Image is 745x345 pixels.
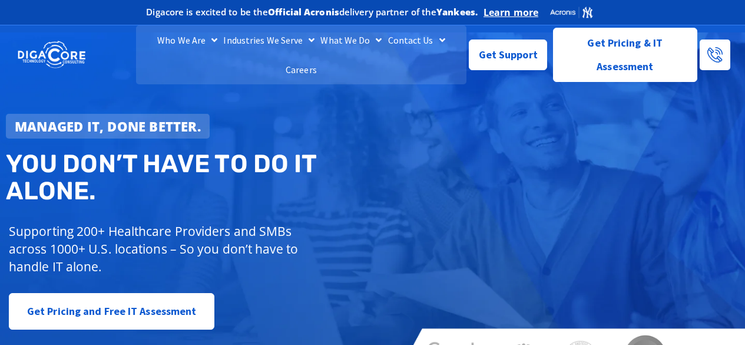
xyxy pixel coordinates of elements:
b: Official Acronis [268,6,339,18]
a: Careers [283,55,320,84]
nav: Menu [136,25,466,84]
span: Get Pricing & IT Assessment [562,31,688,78]
img: Acronis [549,6,593,19]
b: Yankees. [436,6,478,18]
a: Who We Are [154,25,220,55]
a: Contact Us [385,25,448,55]
a: What We Do [317,25,385,55]
span: Get Support [479,43,538,67]
strong: Managed IT, done better. [15,117,201,135]
h2: You don’t have to do IT alone. [6,150,380,205]
h2: Digacore is excited to be the delivery partner of the [146,8,478,17]
a: Get Pricing and Free IT Assessment [9,293,214,330]
a: Learn more [484,6,538,18]
p: Supporting 200+ Healthcare Providers and SMBs across 1000+ U.S. locations – So you don’t have to ... [9,222,313,275]
a: Get Pricing & IT Assessment [553,28,697,82]
span: Get Pricing and Free IT Assessment [27,300,196,323]
a: Industries We Serve [220,25,317,55]
img: DigaCore Technology Consulting [18,40,85,70]
a: Managed IT, done better. [6,114,210,139]
a: Get Support [469,40,547,70]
